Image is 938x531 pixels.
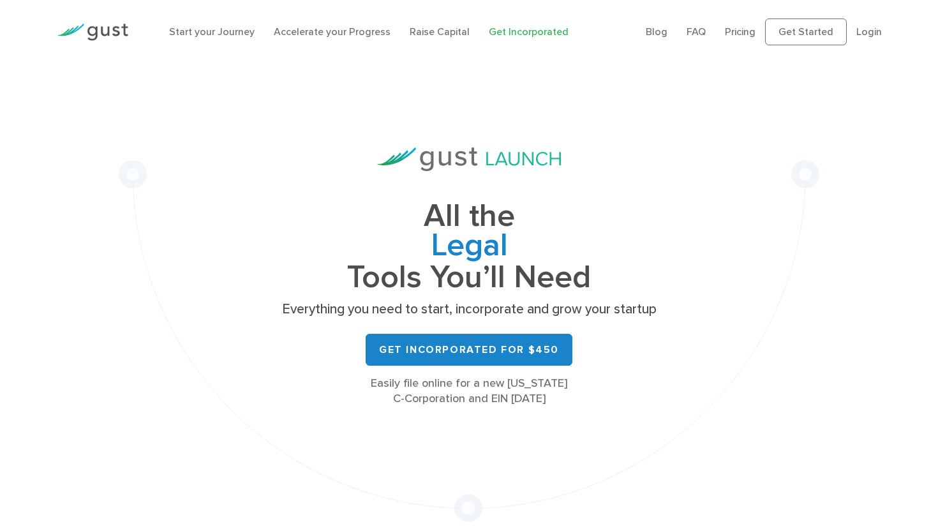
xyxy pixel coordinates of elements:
[278,301,660,318] p: Everything you need to start, incorporate and grow your startup
[169,26,255,38] a: Start your Journey
[489,26,569,38] a: Get Incorporated
[725,26,756,38] a: Pricing
[410,26,470,38] a: Raise Capital
[57,24,128,41] img: Gust Logo
[377,147,561,171] img: Gust Launch Logo
[278,202,660,292] h1: All the Tools You’ll Need
[765,19,847,45] a: Get Started
[646,26,667,38] a: Blog
[856,26,882,38] a: Login
[278,376,660,407] div: Easily file online for a new [US_STATE] C-Corporation and EIN [DATE]
[274,26,391,38] a: Accelerate your Progress
[278,231,660,263] span: Legal
[687,26,706,38] a: FAQ
[366,334,572,366] a: Get Incorporated for $450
